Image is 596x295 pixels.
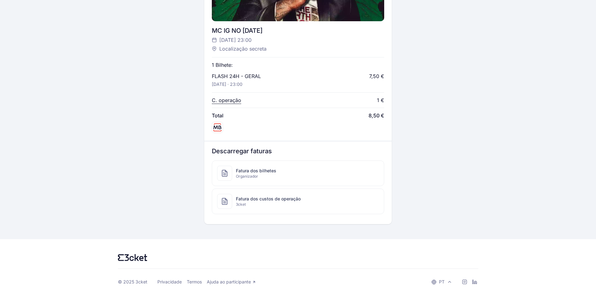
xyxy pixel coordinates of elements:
[212,26,384,35] div: MC IG NO [DATE]
[212,61,233,69] p: 1 Bilhete:
[157,279,182,285] a: Privacidade
[212,81,242,87] p: [DATE] · 23:00
[219,36,252,44] span: [DATE] 23:00
[236,168,276,174] span: Fatura dos bilhetes
[377,96,384,104] div: 1 €
[236,174,276,179] span: Organizador
[118,279,147,285] div: © 2025 3cket
[212,96,241,104] p: C. operação
[212,147,384,155] h3: Descarregar faturas
[207,279,251,285] span: Ajuda ao participante
[439,279,445,285] p: pt
[236,196,301,202] span: Fatura dos custos de operação
[212,112,223,119] span: Total
[212,160,384,186] a: Fatura dos bilhetesOrganizador
[236,202,301,207] span: 3cket
[187,279,202,285] a: Termos
[207,279,256,285] a: Ajuda ao participante
[212,189,384,214] a: Fatura dos custos de operação3cket
[369,72,384,80] div: 7,50 €
[369,112,384,119] span: 8,50 €
[219,45,267,52] span: Localização secreta
[212,72,261,80] p: FLASH 24H - GERAL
